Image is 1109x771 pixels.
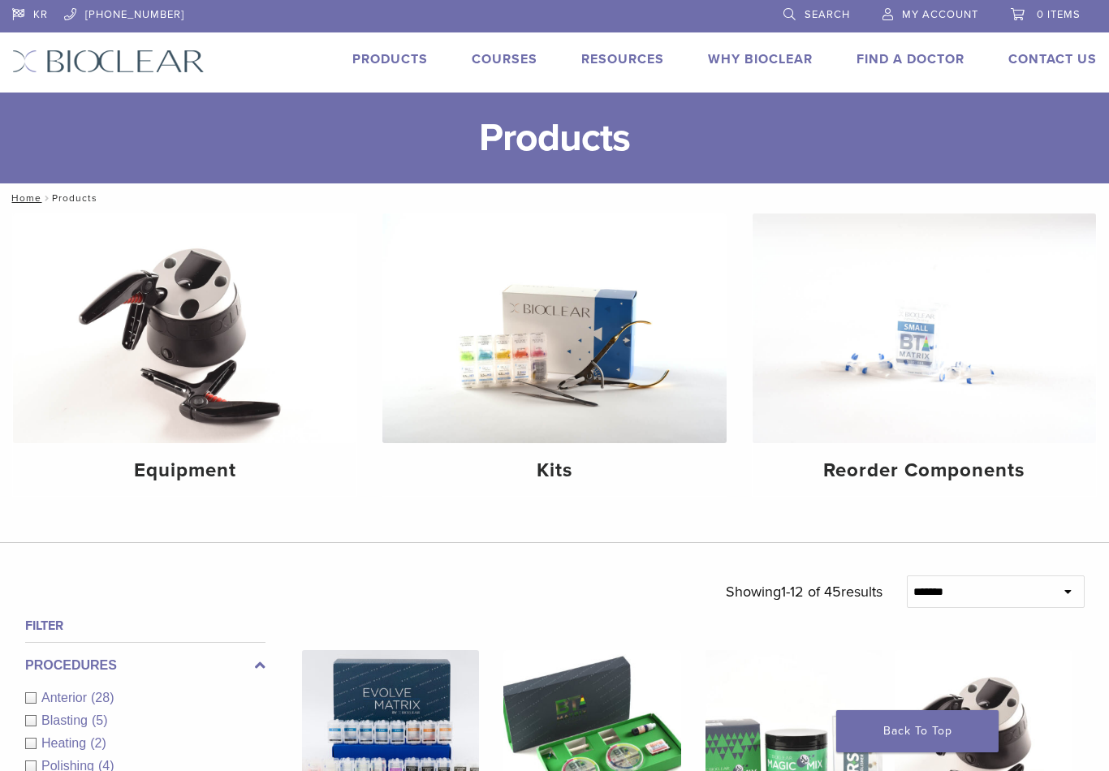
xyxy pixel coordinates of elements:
[726,575,882,609] p: Showing results
[90,736,106,750] span: (2)
[708,51,813,67] a: Why Bioclear
[26,456,343,485] h4: Equipment
[766,456,1083,485] h4: Reorder Components
[472,51,537,67] a: Courses
[382,213,726,443] img: Kits
[41,194,52,202] span: /
[805,8,850,21] span: Search
[753,213,1096,443] img: Reorder Components
[6,192,41,204] a: Home
[781,583,841,601] span: 1-12 of 45
[92,713,108,727] span: (5)
[13,213,356,443] img: Equipment
[1008,51,1097,67] a: Contact Us
[25,616,265,635] h4: Filter
[836,710,999,752] a: Back To Top
[902,8,978,21] span: My Account
[581,51,664,67] a: Resources
[382,213,726,496] a: Kits
[41,713,92,727] span: Blasting
[25,656,265,675] label: Procedures
[1037,8,1081,21] span: 0 items
[41,691,91,704] span: Anterior
[91,691,114,704] span: (28)
[13,213,356,496] a: Equipment
[352,51,428,67] a: Products
[395,456,713,485] h4: Kits
[753,213,1096,496] a: Reorder Components
[12,50,205,73] img: Bioclear
[41,736,90,750] span: Heating
[857,51,964,67] a: Find A Doctor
